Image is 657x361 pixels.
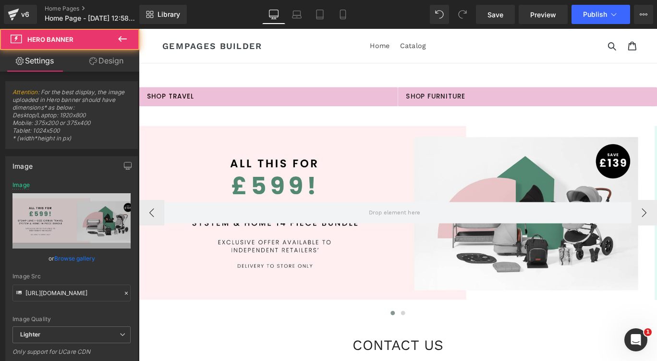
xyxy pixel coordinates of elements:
[20,331,40,338] b: Lighter
[12,316,131,323] div: Image Quality
[624,328,647,351] iframe: Intercom live chat
[72,50,141,72] a: Design
[331,5,354,24] a: Mobile
[572,5,630,24] button: Publish
[158,10,180,19] span: Library
[291,65,581,87] a: Shop Furniture
[139,5,187,24] a: New Library
[308,5,331,24] a: Tablet
[644,328,652,336] span: 1
[12,285,131,301] input: Link
[523,9,550,29] input: Search
[300,71,366,82] span: Shop Furniture
[19,8,31,21] div: v6
[255,12,286,26] a: Home
[54,250,95,267] a: Browse gallery
[430,5,449,24] button: Undo
[262,5,285,24] a: Desktop
[285,5,308,24] a: Laptop
[519,5,568,24] a: Preview
[26,13,139,25] a: GemPages Builder
[12,88,38,96] a: Attention
[12,253,131,263] div: or
[12,157,33,170] div: Image
[289,12,327,26] a: Catalog
[12,182,30,188] div: Image
[45,5,154,12] a: Home Pages
[4,5,37,24] a: v6
[634,5,653,24] button: More
[45,14,135,22] span: Home Page - [DATE] 12:58:06
[12,88,131,149] span: : For the best display, the image uploaded in Hero banner should have dimensions* as below: Deskt...
[487,10,503,20] span: Save
[27,36,73,43] span: Hero Banner
[583,11,607,18] span: Publish
[530,10,556,20] span: Preview
[453,5,472,24] button: Redo
[12,273,131,280] div: Image Src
